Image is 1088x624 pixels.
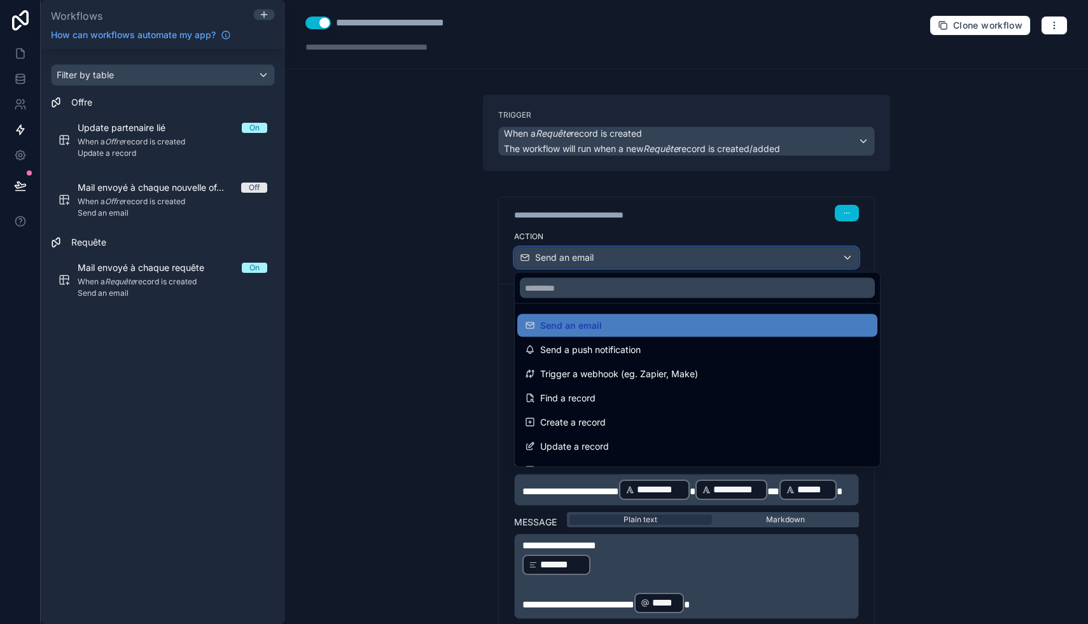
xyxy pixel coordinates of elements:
span: Send an email [540,318,602,333]
span: Create a record [540,415,606,430]
span: Update a record [540,439,609,454]
span: Delete a record [540,463,604,478]
span: Find a record [540,391,596,406]
span: Send a push notification [540,342,641,357]
span: Trigger a webhook (eg. Zapier, Make) [540,366,698,382]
